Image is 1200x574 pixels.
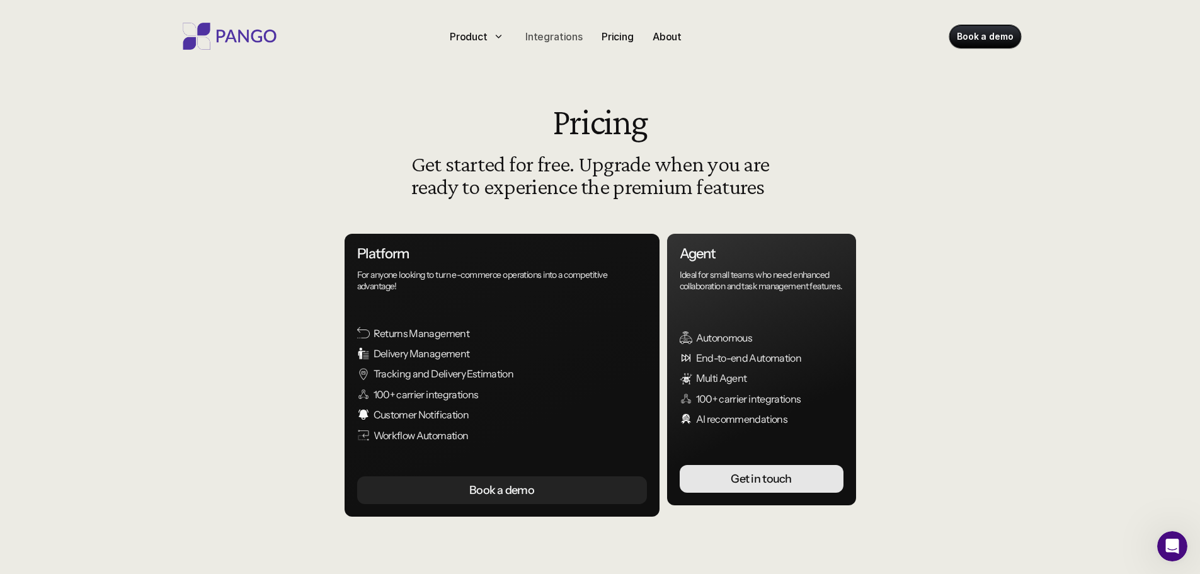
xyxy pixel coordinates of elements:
iframe: Intercom live chat [1157,531,1187,561]
p: Book a demo [957,30,1013,43]
a: Integrations [520,26,588,47]
a: About [648,26,687,47]
p: Product [450,29,488,44]
p: Integrations [525,29,583,44]
a: Pricing [597,26,639,47]
a: Book a demo [949,25,1020,48]
p: Pricing [602,29,634,44]
p: About [653,29,682,44]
